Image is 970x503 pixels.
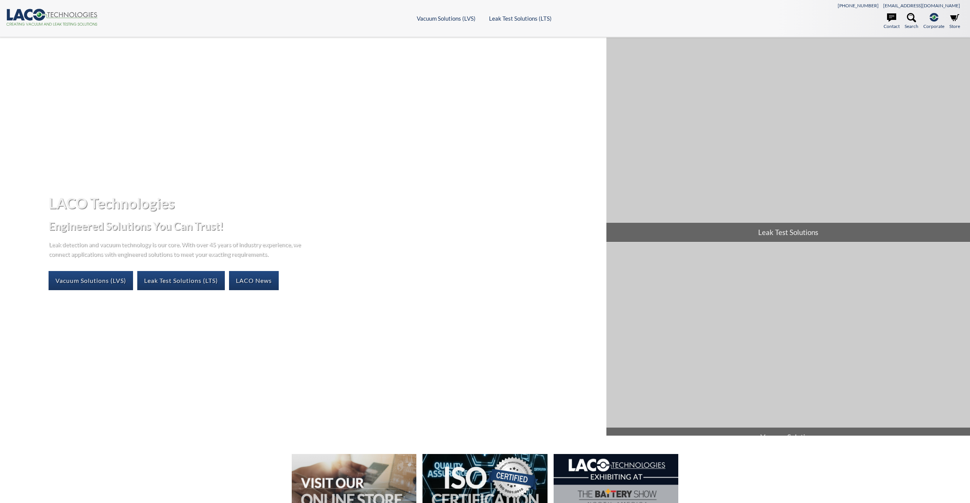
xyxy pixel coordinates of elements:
[49,271,133,290] a: Vacuum Solutions (LVS)
[606,428,970,447] span: Vacuum Solutions
[949,13,960,30] a: Store
[838,3,879,8] a: [PHONE_NUMBER]
[49,194,600,212] h1: LACO Technologies
[606,242,970,447] a: Vacuum Solutions
[137,271,225,290] a: Leak Test Solutions (LTS)
[883,3,960,8] a: [EMAIL_ADDRESS][DOMAIN_NAME]
[49,219,600,233] h2: Engineered Solutions You Can Trust!
[417,15,476,22] a: Vacuum Solutions (LVS)
[49,239,305,259] p: Leak detection and vacuum technology is our core. With over 45 years of industry experience, we c...
[923,23,944,30] span: Corporate
[229,271,279,290] a: LACO News
[489,15,552,22] a: Leak Test Solutions (LTS)
[905,13,918,30] a: Search
[606,223,970,242] span: Leak Test Solutions
[884,13,900,30] a: Contact
[606,38,970,242] a: Leak Test Solutions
